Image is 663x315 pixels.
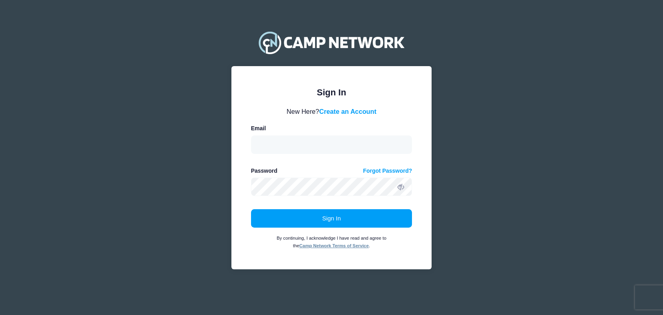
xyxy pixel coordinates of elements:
[255,26,408,59] img: Camp Network
[319,108,376,115] a: Create an Account
[299,243,369,248] a: Camp Network Terms of Service
[251,86,412,99] div: Sign In
[251,167,277,175] label: Password
[251,209,412,228] button: Sign In
[251,124,266,133] label: Email
[251,107,412,116] div: New Here?
[277,236,386,248] small: By continuing, I acknowledge I have read and agree to the .
[363,167,412,175] a: Forgot Password?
